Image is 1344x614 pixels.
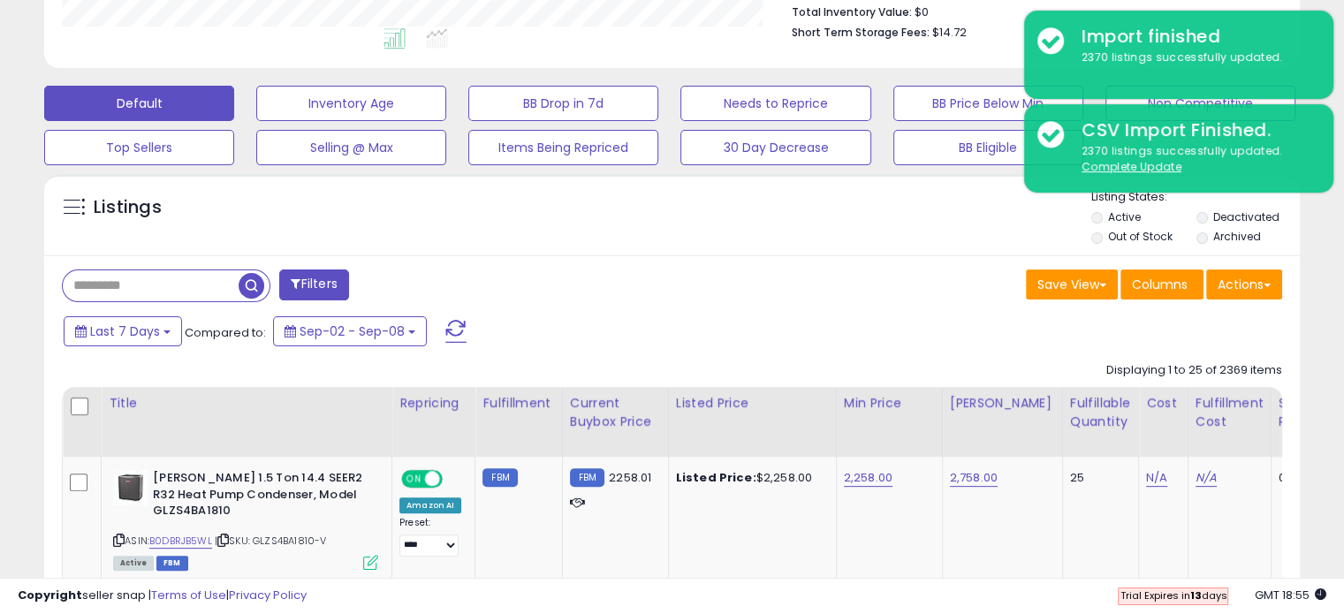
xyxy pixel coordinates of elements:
u: Complete Update [1082,159,1181,174]
div: Cost [1146,394,1181,413]
small: FBM [570,468,604,487]
button: Last 7 Days [64,316,182,346]
span: OFF [440,472,468,487]
b: [PERSON_NAME] 1.5 Ton 14.4 SEER2 R32 Heat Pump Condenser, Model GLZS4BA1810 [153,470,368,524]
div: Min Price [844,394,935,413]
button: Sep-02 - Sep-08 [273,316,427,346]
div: Listed Price [676,394,829,413]
span: ON [403,472,425,487]
button: Needs to Reprice [680,86,870,121]
span: Compared to: [185,324,266,341]
span: FBM [156,556,188,571]
label: Out of Stock [1108,229,1173,244]
div: Fulfillment [482,394,554,413]
a: 2,758.00 [950,469,998,487]
b: Total Inventory Value: [792,4,912,19]
button: Selling @ Max [256,130,446,165]
div: Fulfillable Quantity [1070,394,1131,431]
button: Items Being Repriced [468,130,658,165]
b: 13 [1189,588,1201,603]
div: Preset: [399,517,461,557]
div: 0.00 [1279,470,1308,486]
p: Listing States: [1091,189,1300,206]
b: Listed Price: [676,469,756,486]
div: Fulfillment Cost [1196,394,1264,431]
a: N/A [1146,469,1167,487]
a: 2,258.00 [844,469,892,487]
span: Last 7 Days [90,322,160,340]
div: [PERSON_NAME] [950,394,1055,413]
div: Current Buybox Price [570,394,661,431]
button: BB Price Below Min [893,86,1083,121]
small: FBM [482,468,517,487]
button: Save View [1026,269,1118,299]
button: Default [44,86,234,121]
button: Columns [1120,269,1204,299]
button: Non Competitive [1105,86,1295,121]
a: Privacy Policy [229,587,307,603]
div: Displaying 1 to 25 of 2369 items [1106,362,1282,379]
button: BB Drop in 7d [468,86,658,121]
div: Repricing [399,394,467,413]
button: Inventory Age [256,86,446,121]
span: Columns [1132,276,1188,293]
span: $14.72 [932,24,967,41]
span: 2258.01 [609,469,651,486]
span: Trial Expires in days [1120,588,1226,603]
div: Ship Price [1279,394,1314,431]
a: N/A [1196,469,1217,487]
div: 2370 listings successfully updated. [1068,143,1320,176]
button: 30 Day Decrease [680,130,870,165]
div: 2370 listings successfully updated. [1068,49,1320,66]
strong: Copyright [18,587,82,603]
a: Terms of Use [151,587,226,603]
a: B0DBRJB5WL [149,534,212,549]
div: CSV Import Finished. [1068,117,1320,143]
div: Amazon AI [399,497,461,513]
button: BB Eligible [893,130,1083,165]
b: Short Term Storage Fees: [792,25,930,40]
button: Actions [1206,269,1282,299]
div: Title [109,394,384,413]
span: 2025-09-16 18:55 GMT [1255,587,1326,603]
button: Top Sellers [44,130,234,165]
div: $2,258.00 [676,470,823,486]
label: Deactivated [1212,209,1279,224]
img: 413JK1UXDBL._SL40_.jpg [113,470,148,505]
div: 25 [1070,470,1125,486]
label: Active [1108,209,1141,224]
h5: Listings [94,195,162,220]
button: Filters [279,269,348,300]
span: | SKU: GLZS4BA1810-V [215,534,326,548]
span: All listings currently available for purchase on Amazon [113,556,154,571]
div: seller snap | | [18,587,307,604]
label: Archived [1212,229,1260,244]
div: Import finished [1068,24,1320,49]
span: Sep-02 - Sep-08 [300,322,405,340]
